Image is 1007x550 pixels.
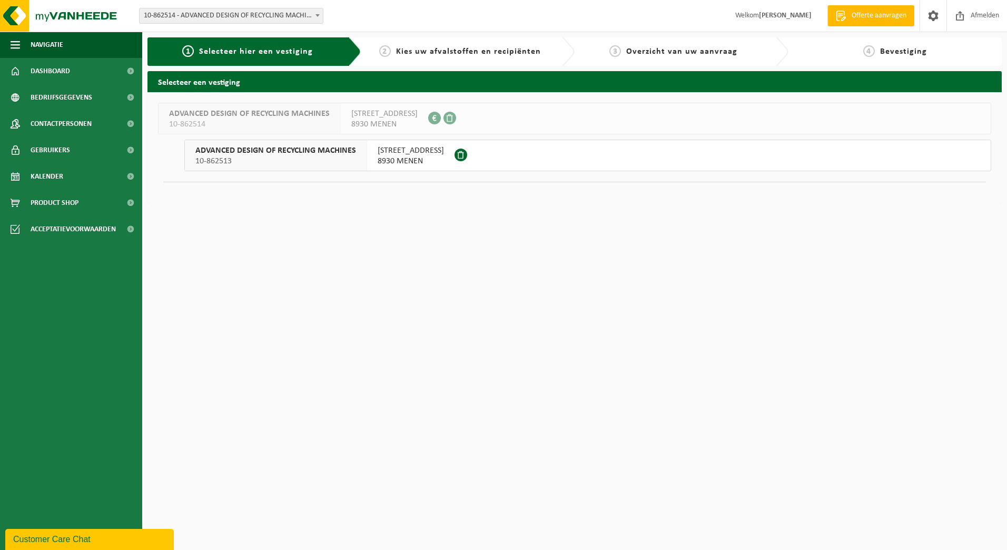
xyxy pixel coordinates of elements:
span: Product Shop [31,190,78,216]
h2: Selecteer een vestiging [147,71,1002,92]
span: Bevestiging [880,47,927,56]
span: Navigatie [31,32,63,58]
span: Contactpersonen [31,111,92,137]
span: 8930 MENEN [378,156,444,166]
span: 10-862514 - ADVANCED DESIGN OF RECYCLING MACHINES - MENEN [139,8,323,24]
span: [STREET_ADDRESS] [351,109,418,119]
span: 2 [379,45,391,57]
span: Offerte aanvragen [849,11,909,21]
span: Acceptatievoorwaarden [31,216,116,242]
span: 1 [182,45,194,57]
span: Kalender [31,163,63,190]
span: 3 [609,45,621,57]
span: Dashboard [31,58,70,84]
span: Kies uw afvalstoffen en recipiënten [396,47,541,56]
iframe: chat widget [5,527,176,550]
span: Bedrijfsgegevens [31,84,92,111]
span: 8930 MENEN [351,119,418,130]
span: 10-862513 [195,156,356,166]
strong: [PERSON_NAME] [759,12,812,19]
span: 4 [863,45,875,57]
span: 10-862514 - ADVANCED DESIGN OF RECYCLING MACHINES - MENEN [140,8,323,23]
span: 10-862514 [169,119,330,130]
span: [STREET_ADDRESS] [378,145,444,156]
span: ADVANCED DESIGN OF RECYCLING MACHINES [195,145,356,156]
span: Overzicht van uw aanvraag [626,47,737,56]
span: Gebruikers [31,137,70,163]
span: ADVANCED DESIGN OF RECYCLING MACHINES [169,109,330,119]
a: Offerte aanvragen [827,5,914,26]
button: ADVANCED DESIGN OF RECYCLING MACHINES 10-862513 [STREET_ADDRESS]8930 MENEN [184,140,991,171]
span: Selecteer hier een vestiging [199,47,313,56]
